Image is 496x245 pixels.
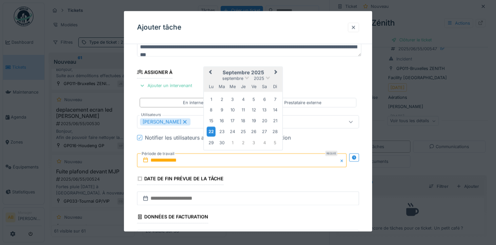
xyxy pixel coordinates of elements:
div: Choose vendredi 12 septembre 2025 [249,105,258,114]
div: Choose dimanche 28 septembre 2025 [270,127,279,136]
div: Choose mercredi 1 octobre 2025 [228,138,237,147]
div: Choose lundi 29 septembre 2025 [207,138,216,147]
div: Choose dimanche 7 septembre 2025 [270,95,279,103]
div: Choose samedi 4 octobre 2025 [260,138,269,147]
div: dimanche [270,82,279,91]
button: Next Month [271,67,282,78]
div: Choose lundi 22 septembre 2025 [207,127,216,136]
div: Choose mardi 2 septembre 2025 [217,95,226,103]
div: Month septembre, 2025 [206,94,280,147]
div: Choose mardi 16 septembre 2025 [217,116,226,125]
div: Choose vendredi 3 octobre 2025 [249,138,258,147]
div: Choose mardi 9 septembre 2025 [217,105,226,114]
div: Choose dimanche 14 septembre 2025 [270,105,279,114]
div: Choose jeudi 18 septembre 2025 [239,116,248,125]
div: Choose lundi 1 septembre 2025 [207,95,216,103]
div: Assigner à [137,67,172,78]
span: 2025 [254,76,264,81]
div: Date de fin prévue de la tâche [137,174,224,185]
div: Requis [325,151,337,156]
div: Choose samedi 27 septembre 2025 [260,127,269,136]
div: Choose dimanche 5 octobre 2025 [270,138,279,147]
div: Choose jeudi 2 octobre 2025 [239,138,248,147]
div: En interne [183,100,203,106]
div: Choose jeudi 11 septembre 2025 [239,105,248,114]
div: Choose mercredi 24 septembre 2025 [228,127,237,136]
div: Choose mardi 23 septembre 2025 [217,127,226,136]
div: Choose samedi 13 septembre 2025 [260,105,269,114]
div: Choose mercredi 10 septembre 2025 [228,105,237,114]
div: Choose vendredi 5 septembre 2025 [249,95,258,103]
div: Choose lundi 8 septembre 2025 [207,105,216,114]
div: Choose mercredi 3 septembre 2025 [228,95,237,103]
div: Choose vendredi 19 septembre 2025 [249,116,258,125]
div: jeudi [239,82,248,91]
div: lundi [207,82,216,91]
div: Choose vendredi 26 septembre 2025 [249,127,258,136]
div: mardi [217,82,226,91]
button: Previous Month [205,67,215,78]
label: Utilisateurs [140,112,162,118]
div: mercredi [228,82,237,91]
div: Notifier les utilisateurs associés au ticket de la planification [145,134,291,142]
div: Choose jeudi 25 septembre 2025 [239,127,248,136]
div: Ajouter un intervenant [137,81,195,90]
label: Période de travail [141,150,175,157]
div: [PERSON_NAME] [140,118,190,125]
div: samedi [260,82,269,91]
div: Choose dimanche 21 septembre 2025 [270,116,279,125]
span: septembre [222,76,243,81]
div: Choose lundi 15 septembre 2025 [207,116,216,125]
h3: Ajouter tâche [137,23,181,32]
div: vendredi [249,82,258,91]
div: Choose mercredi 17 septembre 2025 [228,116,237,125]
div: Prestataire externe [284,100,321,106]
h2: septembre 2025 [204,69,283,75]
div: Choose samedi 20 septembre 2025 [260,116,269,125]
div: Choose jeudi 4 septembre 2025 [239,95,248,103]
div: Données de facturation [137,212,208,223]
button: Close [339,153,347,167]
div: Choose mardi 30 septembre 2025 [217,138,226,147]
div: Choose samedi 6 septembre 2025 [260,95,269,103]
